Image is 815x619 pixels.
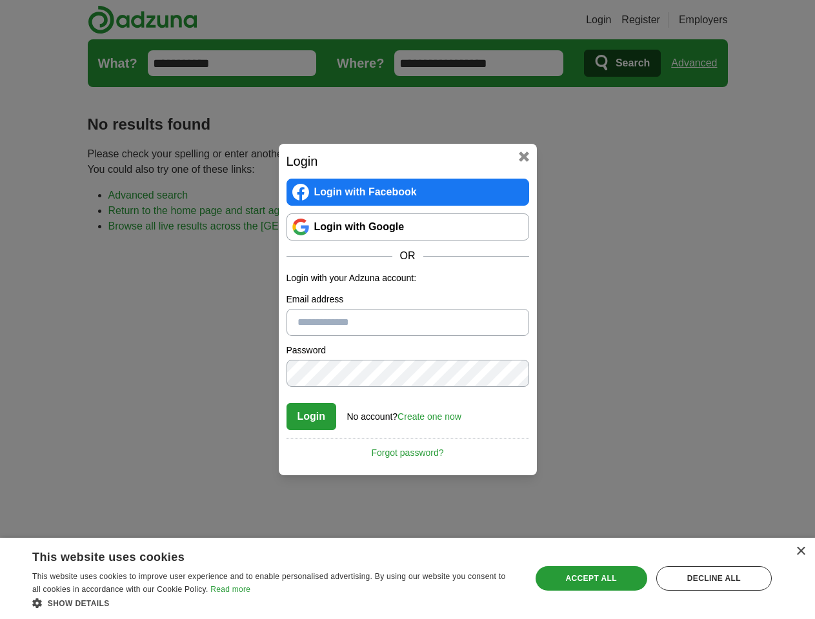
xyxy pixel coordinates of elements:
a: Read more, opens a new window [210,585,250,594]
a: Create one now [397,411,461,422]
label: Password [287,344,529,357]
button: Login [287,403,337,430]
a: Login with Google [287,213,529,241]
div: Accept all [536,566,647,591]
span: This website uses cookies to improve user experience and to enable personalised advertising. By u... [32,572,505,594]
a: Login with Facebook [287,179,529,206]
label: Email address [287,293,529,306]
h2: Login [287,152,529,171]
span: Show details [48,599,110,608]
a: Forgot password? [287,438,529,460]
p: Login with your Adzuna account: [287,271,529,285]
div: This website uses cookies [32,545,483,565]
div: Decline all [656,566,772,591]
div: Show details [32,596,516,609]
span: OR [392,248,423,264]
div: No account? [347,402,461,424]
div: Close [796,547,805,556]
